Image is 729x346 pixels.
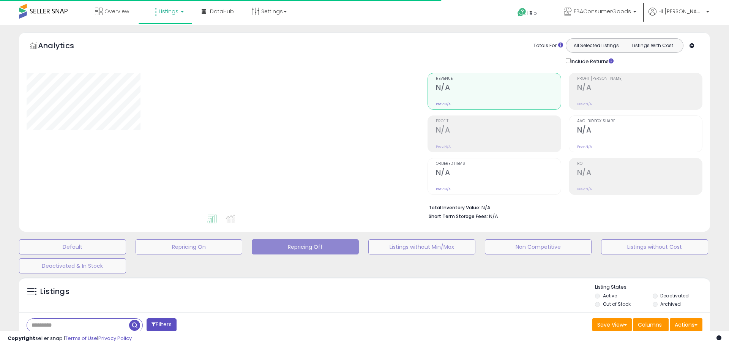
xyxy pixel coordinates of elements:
button: Repricing Off [252,239,359,254]
b: Short Term Storage Fees: [429,213,488,220]
h2: N/A [436,168,561,179]
button: Deactivated & In Stock [19,258,126,273]
i: Get Help [517,8,527,17]
small: Prev: N/A [436,102,451,106]
span: Overview [104,8,129,15]
span: Hi [PERSON_NAME] [658,8,704,15]
span: Ordered Items [436,162,561,166]
h2: N/A [436,126,561,136]
span: Help [527,10,537,16]
h5: Analytics [38,40,89,53]
button: Listings without Cost [601,239,708,254]
span: Revenue [436,77,561,81]
span: ROI [577,162,702,166]
h2: N/A [577,126,702,136]
b: Total Inventory Value: [429,204,480,211]
span: Listings [159,8,178,15]
button: Listings without Min/Max [368,239,475,254]
button: Repricing On [136,239,243,254]
h2: N/A [577,168,702,179]
small: Prev: N/A [577,102,592,106]
small: Prev: N/A [577,144,592,149]
a: Help [511,2,552,25]
div: Totals For [533,42,563,49]
button: All Selected Listings [568,41,625,51]
li: N/A [429,202,697,212]
button: Default [19,239,126,254]
div: Include Returns [560,57,623,65]
button: Listings With Cost [624,41,681,51]
span: FBAConsumerGoods [574,8,631,15]
h2: N/A [436,83,561,93]
a: Hi [PERSON_NAME] [649,8,709,25]
span: N/A [489,213,498,220]
small: Prev: N/A [436,144,451,149]
span: Avg. Buybox Share [577,119,702,123]
div: seller snap | | [8,335,132,342]
strong: Copyright [8,335,35,342]
small: Prev: N/A [577,187,592,191]
span: Profit [PERSON_NAME] [577,77,702,81]
span: DataHub [210,8,234,15]
span: Profit [436,119,561,123]
h2: N/A [577,83,702,93]
button: Non Competitive [485,239,592,254]
small: Prev: N/A [436,187,451,191]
